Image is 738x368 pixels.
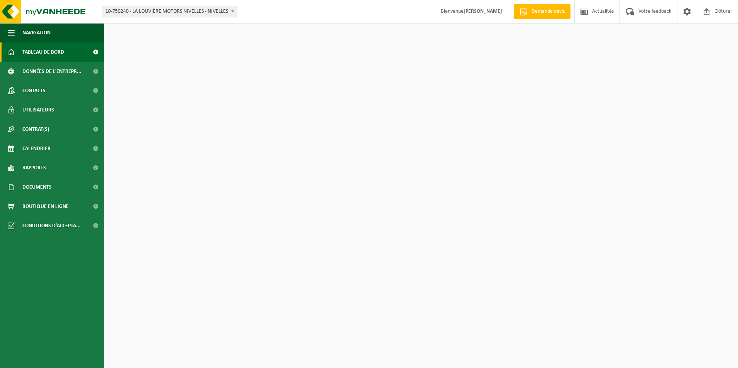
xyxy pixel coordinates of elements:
strong: [PERSON_NAME] [464,8,502,14]
span: 10-750240 - LA LOUVIÈRE MOTORS NIVELLES - NIVELLES [102,6,237,17]
span: Demande devis [530,8,567,15]
span: Contacts [22,81,46,100]
span: Rapports [22,158,46,177]
span: Données de l'entrepr... [22,62,81,81]
span: Tableau de bord [22,42,64,62]
span: Boutique en ligne [22,197,69,216]
span: Utilisateurs [22,100,54,120]
span: Conditions d'accepta... [22,216,81,235]
span: Contrat(s) [22,120,49,139]
span: 10-750240 - LA LOUVIÈRE MOTORS NIVELLES - NIVELLES [102,6,237,17]
span: Documents [22,177,52,197]
span: Calendrier [22,139,51,158]
span: Navigation [22,23,51,42]
a: Demande devis [514,4,570,19]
